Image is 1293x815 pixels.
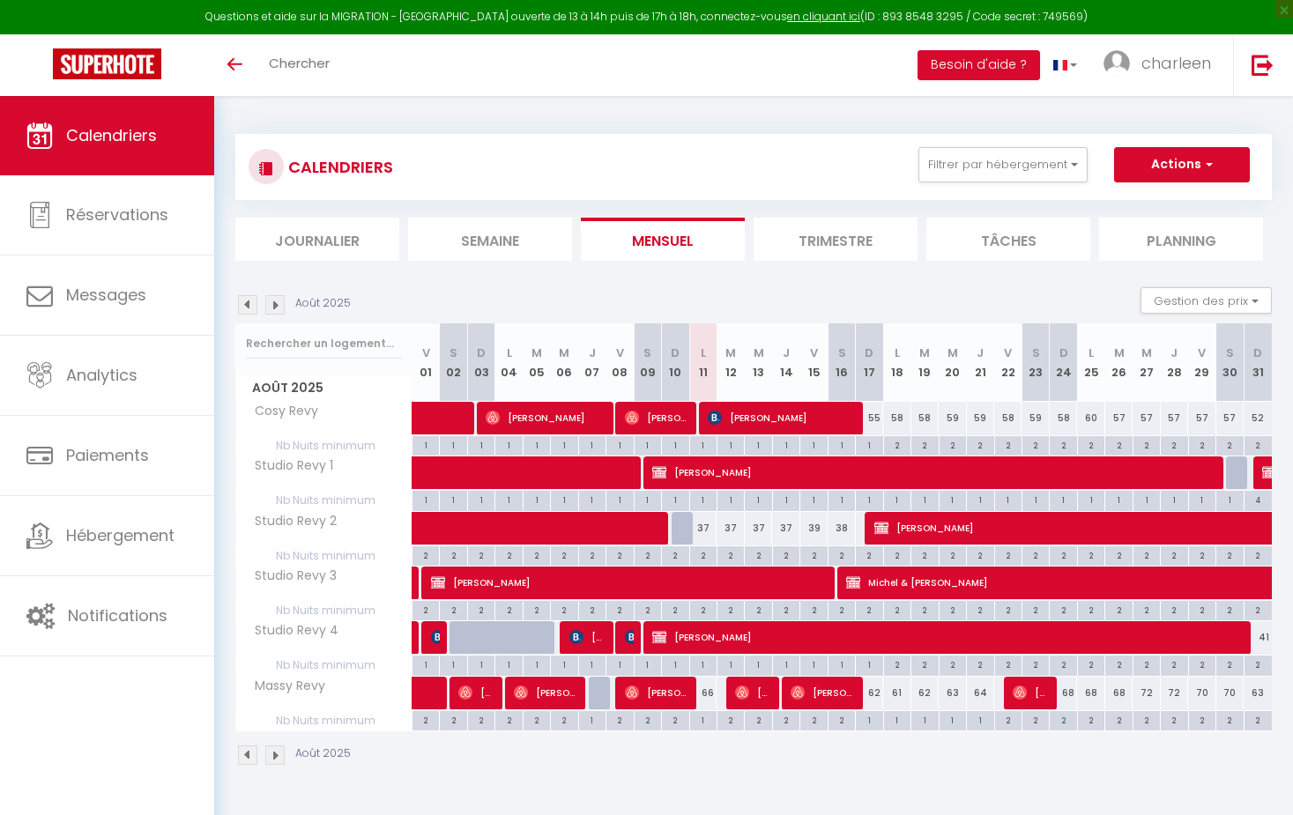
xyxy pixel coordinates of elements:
[422,345,430,361] abbr: V
[856,323,883,402] th: 17
[1161,323,1188,402] th: 28
[838,345,846,361] abbr: S
[431,566,822,599] span: [PERSON_NAME]
[884,601,910,618] div: 2
[911,491,938,508] div: 1
[1189,656,1215,672] div: 2
[606,491,633,508] div: 1
[468,436,494,453] div: 1
[458,676,494,709] span: [PERSON_NAME]
[1226,345,1234,361] abbr: S
[239,402,323,421] span: Cosy Revy
[1216,546,1243,563] div: 2
[911,601,938,618] div: 2
[745,656,771,672] div: 1
[579,656,606,672] div: 1
[606,323,634,402] th: 08
[239,677,330,696] span: Massy Revy
[1105,656,1132,672] div: 2
[1245,491,1272,508] div: 4
[579,546,606,563] div: 2
[856,601,882,618] div: 2
[800,656,827,672] div: 1
[690,491,717,508] div: 1
[1022,656,1049,672] div: 2
[783,345,790,361] abbr: J
[606,546,633,563] div: 2
[745,546,771,563] div: 2
[239,456,338,476] span: Studio Revy 1
[856,546,882,563] div: 2
[634,323,661,402] th: 09
[1245,601,1272,618] div: 2
[616,345,624,361] abbr: V
[551,546,577,563] div: 2
[911,546,938,563] div: 2
[800,491,827,508] div: 1
[829,546,855,563] div: 2
[495,601,522,618] div: 2
[1244,621,1272,654] div: 41
[1022,436,1049,453] div: 2
[829,436,855,453] div: 1
[911,656,938,672] div: 2
[773,546,799,563] div: 2
[856,402,883,434] div: 55
[1050,656,1076,672] div: 2
[1161,436,1187,453] div: 2
[1161,601,1187,618] div: 2
[947,345,958,361] abbr: M
[690,656,717,672] div: 1
[735,676,771,709] span: [PERSON_NAME]
[926,218,1090,261] li: Tâches
[967,402,994,434] div: 59
[495,491,522,508] div: 1
[635,656,661,672] div: 1
[690,436,717,453] div: 1
[652,620,1235,654] span: [PERSON_NAME]
[1105,546,1132,563] div: 2
[1105,436,1132,453] div: 2
[1078,601,1104,618] div: 2
[883,402,910,434] div: 58
[1004,345,1012,361] abbr: V
[995,436,1022,453] div: 2
[246,328,402,359] input: Rechercher un logement...
[524,491,550,508] div: 1
[295,295,351,312] p: Août 2025
[1198,345,1206,361] abbr: V
[440,491,466,508] div: 1
[236,436,412,456] span: Nb Nuits minimum
[1161,491,1187,508] div: 1
[514,676,577,709] span: [PERSON_NAME]
[939,402,966,434] div: 59
[967,323,994,402] th: 21
[467,323,494,402] th: 03
[918,50,1040,80] button: Besoin d'aide ?
[468,546,494,563] div: 2
[911,323,939,402] th: 19
[773,436,799,453] div: 1
[412,491,439,508] div: 1
[1216,402,1244,434] div: 57
[1022,402,1049,434] div: 59
[1022,323,1049,402] th: 23
[239,512,341,531] span: Studio Revy 2
[884,436,910,453] div: 2
[662,546,688,563] div: 2
[856,491,882,508] div: 1
[524,546,550,563] div: 2
[581,218,745,261] li: Mensuel
[754,218,918,261] li: Trimestre
[1089,345,1094,361] abbr: L
[939,323,966,402] th: 20
[1077,677,1104,709] div: 68
[450,345,457,361] abbr: S
[884,491,910,508] div: 1
[689,323,717,402] th: 11
[1078,656,1104,672] div: 2
[1032,345,1040,361] abbr: S
[524,436,550,453] div: 1
[235,218,399,261] li: Journalier
[495,436,522,453] div: 1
